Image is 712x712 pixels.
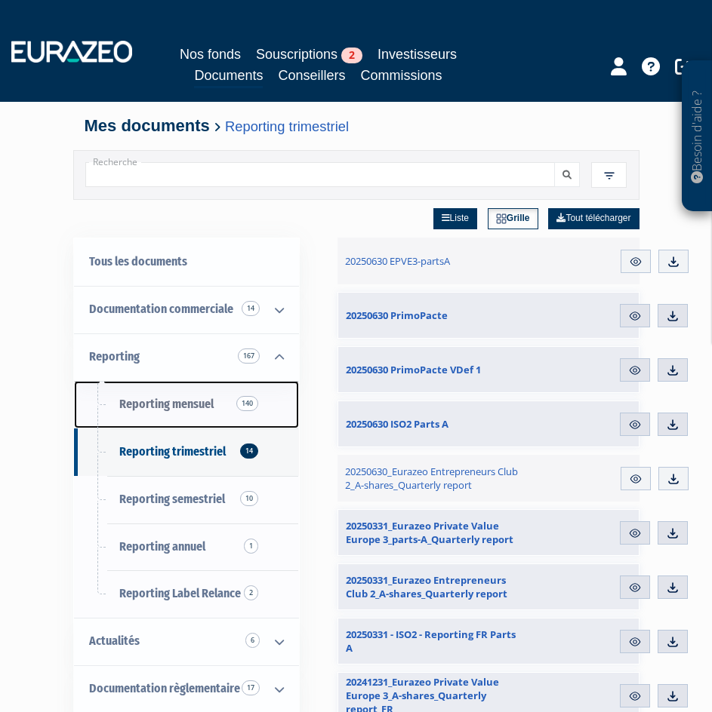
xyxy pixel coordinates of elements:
span: 20250630 ISO2 Parts A [346,417,448,431]
span: 20250331 - ISO2 - Reporting FR Parts A [346,628,520,655]
span: Documentation commerciale [89,302,233,316]
span: 20250630 PrimoPacte VDef 1 [346,363,481,376]
a: 20250331_Eurazeo Private Value Europe 3_parts-A_Quarterly report [338,510,528,555]
a: Reporting semestriel10 [74,476,299,523]
a: Grille [488,208,538,229]
span: 167 [238,348,260,364]
img: download.svg [666,581,680,594]
img: eye.svg [628,309,642,323]
img: eye.svg [628,418,642,431]
a: Nos fonds [180,44,241,65]
img: filter.svg [603,169,616,183]
img: eye.svg [628,364,642,377]
p: Besoin d'aide ? [689,69,706,204]
a: Reporting 167 [74,333,299,381]
span: 140 [236,396,258,411]
span: Reporting trimestriel [119,444,226,459]
span: 20250630 EPVE3-partsA [345,254,450,268]
a: 20250630 PrimoPacte VDef 1 [338,347,528,392]
a: Reporting Label Relance2 [74,570,299,618]
span: Actualités [89,634,140,648]
img: download.svg [666,526,680,540]
img: eye.svg [628,689,642,703]
a: Documentation commerciale 14 [74,286,299,333]
img: download.svg [666,418,680,431]
a: Liste [433,208,477,229]
input: Recherche [85,162,556,187]
span: 17 [242,680,260,695]
span: 20250630_Eurazeo Entrepreneurs Club 2_A-shares_Quarterly report [345,465,520,492]
a: Commissions [361,65,442,86]
span: 20250331_Eurazeo Entrepreneurs Club 2_A-shares_Quarterly report [346,573,520,600]
img: eye.svg [629,255,643,269]
a: Reporting annuel1 [74,523,299,571]
img: download.svg [667,472,680,486]
span: Reporting Label Relance [119,586,241,600]
a: 20250630 EPVE3-partsA [338,238,528,284]
span: 6 [245,633,260,648]
span: 1 [244,539,258,554]
a: Souscriptions2 [256,44,362,65]
a: Conseillers [278,65,345,86]
span: Documentation règlementaire [89,681,240,695]
span: Reporting annuel [119,539,205,554]
a: 20250630 ISO2 Parts A [338,401,528,447]
a: Actualités 6 [74,618,299,665]
a: Investisseurs [378,44,457,65]
img: download.svg [666,689,680,703]
span: Reporting mensuel [119,397,214,411]
span: 20250630 PrimoPacte [346,308,448,322]
span: 2 [341,48,362,63]
h4: Mes documents [85,117,628,135]
img: download.svg [667,255,680,269]
span: 14 [240,443,258,459]
img: eye.svg [628,526,642,540]
a: Tous les documents [74,238,299,286]
a: Reporting mensuel140 [74,381,299,428]
a: Reporting trimestriel [225,118,349,134]
a: Reporting trimestriel14 [74,428,299,476]
span: Reporting semestriel [119,492,225,506]
a: 20250630_Eurazeo Entrepreneurs Club 2_A-shares_Quarterly report [338,455,528,502]
span: Reporting [89,349,140,364]
span: 2 [244,585,258,600]
a: 20250331 - ISO2 - Reporting FR Parts A [338,618,528,664]
span: 20250331_Eurazeo Private Value Europe 3_parts-A_Quarterly report [346,519,520,546]
img: eye.svg [628,581,642,594]
a: 20250630 PrimoPacte [338,293,528,338]
a: Documents [194,65,263,88]
a: 20250331_Eurazeo Entrepreneurs Club 2_A-shares_Quarterly report [338,564,528,609]
img: 1732889491-logotype_eurazeo_blanc_rvb.png [11,41,132,62]
img: download.svg [666,364,680,377]
span: 10 [240,491,258,506]
img: grid.svg [496,213,507,224]
span: 14 [242,301,260,316]
img: eye.svg [628,635,642,649]
img: eye.svg [629,472,643,486]
img: download.svg [666,635,680,649]
img: download.svg [666,309,680,323]
a: Tout télécharger [548,208,639,229]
